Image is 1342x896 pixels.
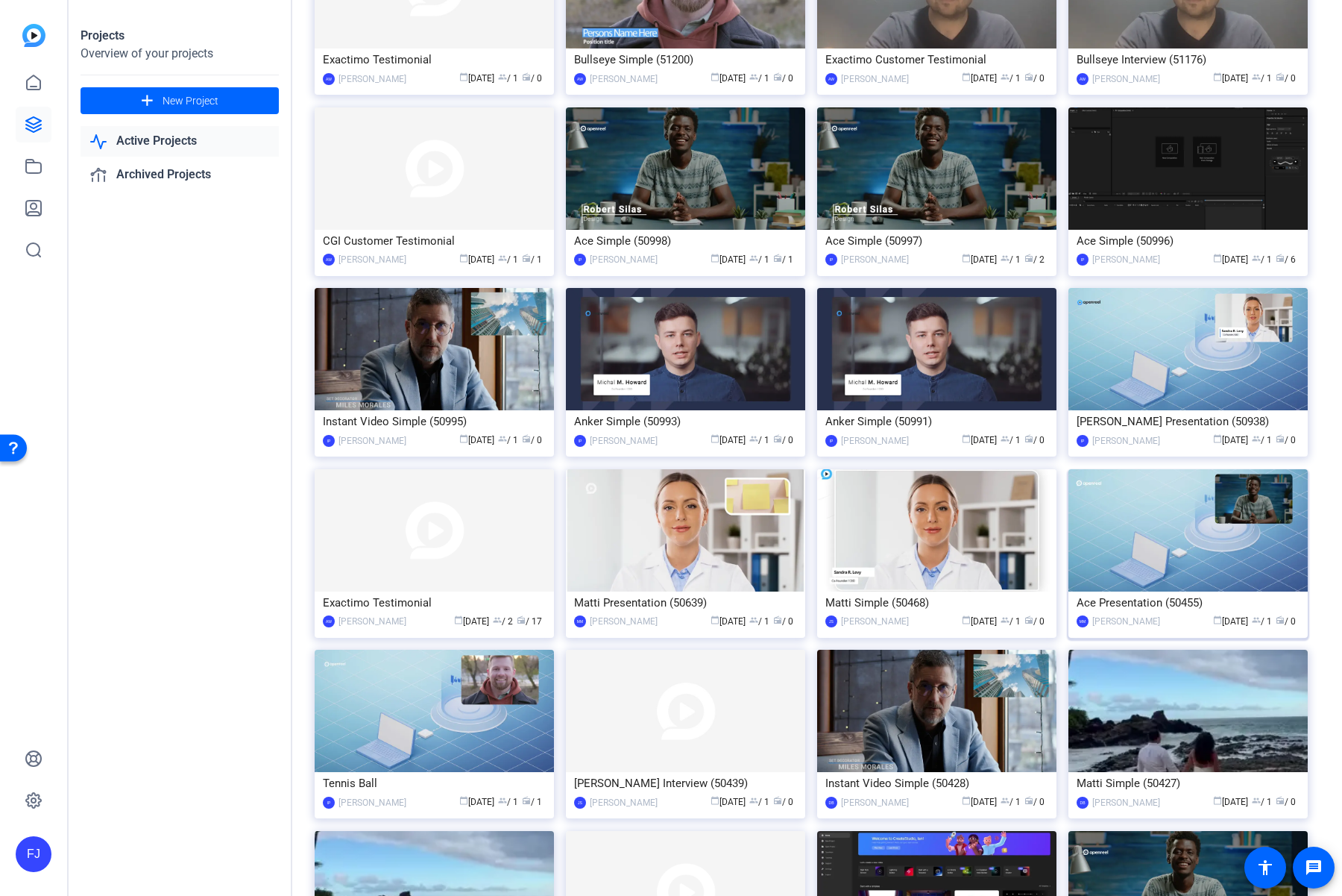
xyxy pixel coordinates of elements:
[749,254,758,263] span: group
[825,230,1048,252] div: Ace Simple (50997)
[841,72,909,87] div: [PERSON_NAME]
[962,434,971,443] span: calendar_today
[773,73,793,84] span: / 0
[962,72,971,81] span: calendar_today
[81,160,279,190] a: Archived Projects
[1252,615,1261,624] span: group
[459,72,468,81] span: calendar_today
[459,435,494,445] span: [DATE]
[522,72,531,81] span: radio
[711,73,746,84] span: [DATE]
[454,616,489,627] span: [DATE]
[1252,796,1261,805] span: group
[1276,615,1285,624] span: radio
[338,614,406,629] div: [PERSON_NAME]
[749,254,769,265] span: / 1
[1001,616,1021,627] span: / 1
[749,434,758,443] span: group
[1024,616,1045,627] span: / 0
[1213,435,1248,445] span: [DATE]
[1213,796,1222,805] span: calendar_today
[498,435,518,445] span: / 1
[841,433,909,448] div: [PERSON_NAME]
[1024,73,1045,84] span: / 0
[962,797,997,807] span: [DATE]
[1276,254,1296,265] span: / 6
[711,615,719,624] span: calendar_today
[22,24,45,47] img: blue-gradient.svg
[498,434,507,443] span: group
[16,836,51,872] div: FJ
[749,435,769,445] span: / 1
[1213,615,1222,624] span: calendar_today
[962,616,997,627] span: [DATE]
[459,73,494,84] span: [DATE]
[749,72,758,81] span: group
[574,592,797,614] div: Matti Presentation (50639)
[841,614,909,629] div: [PERSON_NAME]
[773,254,782,263] span: radio
[590,433,658,448] div: [PERSON_NAME]
[773,616,793,627] span: / 0
[773,615,782,624] span: radio
[590,614,658,629] div: [PERSON_NAME]
[1276,434,1285,443] span: radio
[711,435,746,445] span: [DATE]
[1092,614,1160,629] div: [PERSON_NAME]
[323,435,335,447] div: IP
[1077,435,1089,447] div: IP
[749,796,758,805] span: group
[522,254,531,263] span: radio
[1252,435,1272,445] span: / 1
[1077,254,1089,266] div: IP
[711,254,746,265] span: [DATE]
[825,772,1048,795] div: Instant Video Simple (50428)
[522,254,542,265] span: / 1
[498,796,507,805] span: group
[1276,73,1296,84] span: / 0
[1001,72,1009,81] span: group
[81,87,279,114] button: New Project
[574,230,797,252] div: Ace Simple (50998)
[493,616,513,627] span: / 2
[459,254,494,265] span: [DATE]
[454,615,463,624] span: calendar_today
[590,252,658,267] div: [PERSON_NAME]
[825,592,1048,614] div: Matti Simple (50468)
[574,254,586,266] div: IP
[81,126,279,157] a: Active Projects
[1213,72,1222,81] span: calendar_today
[1213,73,1248,84] span: [DATE]
[1024,615,1033,624] span: radio
[1305,859,1323,877] mat-icon: message
[773,435,793,445] span: / 0
[1276,797,1296,807] span: / 0
[590,795,658,810] div: [PERSON_NAME]
[962,73,997,84] span: [DATE]
[590,72,658,87] div: [PERSON_NAME]
[1077,48,1300,71] div: Bullseye Interview (51176)
[517,615,526,624] span: radio
[825,435,837,447] div: IP
[711,796,719,805] span: calendar_today
[574,435,586,447] div: IP
[459,796,468,805] span: calendar_today
[1252,254,1261,263] span: group
[1077,73,1089,85] div: AW
[1252,797,1272,807] span: / 1
[323,772,546,795] div: Tennis Ball
[1213,254,1222,263] span: calendar_today
[825,797,837,809] div: DB
[1024,434,1033,443] span: radio
[1001,797,1021,807] span: / 1
[323,410,546,433] div: Instant Video Simple (50995)
[493,615,502,624] span: group
[498,254,518,265] span: / 1
[825,73,837,85] div: AW
[962,254,997,265] span: [DATE]
[522,73,542,84] span: / 0
[1001,615,1009,624] span: group
[323,48,546,71] div: Exactimo Testimonial
[574,797,586,809] div: JS
[81,45,279,63] div: Overview of your projects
